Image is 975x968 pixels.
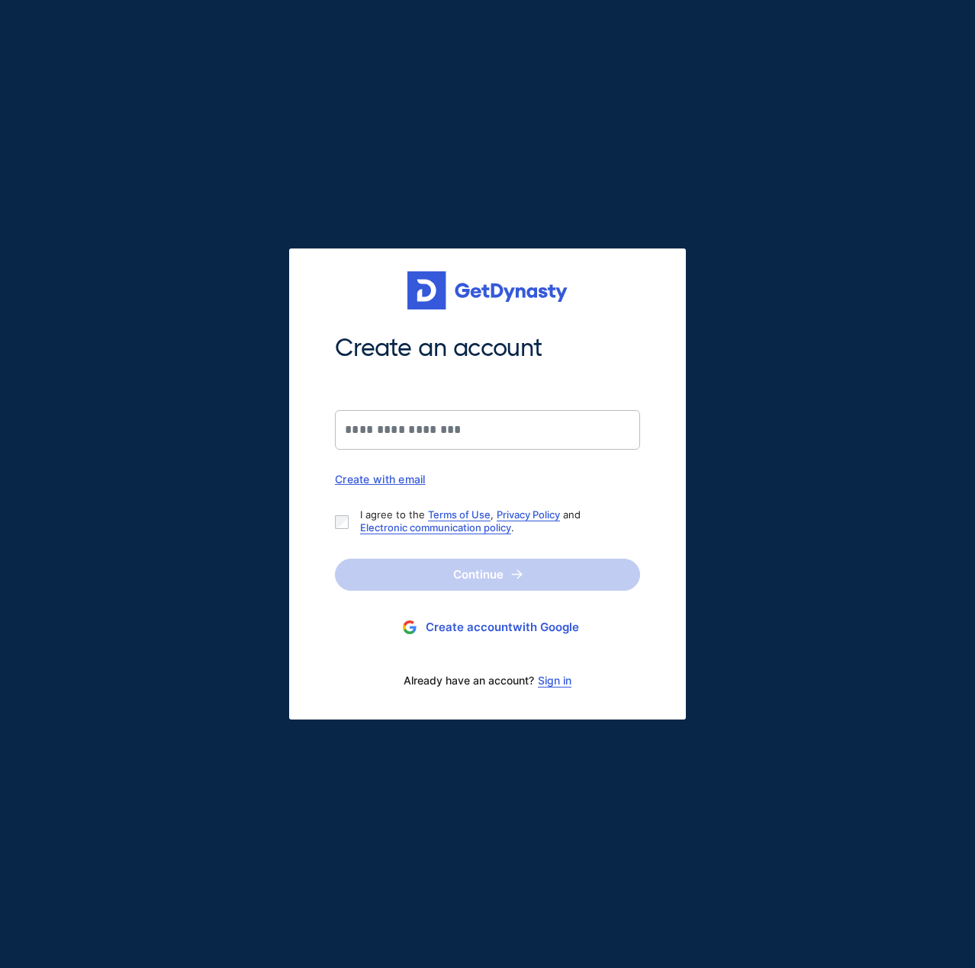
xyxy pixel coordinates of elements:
a: Sign in [538,675,571,687]
a: Electronic communication policy [360,521,511,534]
a: Terms of Use [428,508,491,521]
img: Get started for free with Dynasty Trust Company [407,271,568,309]
a: Privacy Policy [497,508,560,521]
div: Create with email [335,473,640,486]
p: I agree to the , and . [360,508,628,534]
span: Create an account [335,332,640,364]
button: Create accountwith Google [335,614,640,642]
div: Already have an account? [335,665,640,697]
